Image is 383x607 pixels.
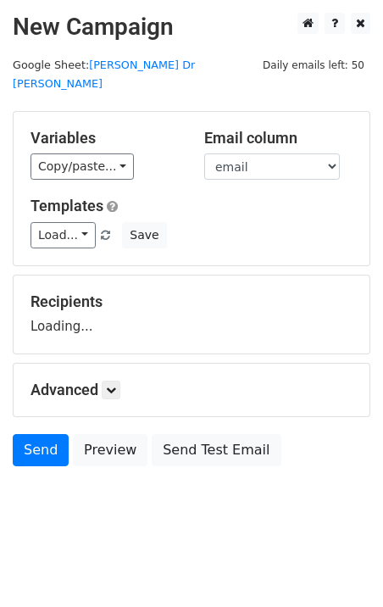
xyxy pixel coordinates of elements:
span: Daily emails left: 50 [257,56,370,75]
a: Preview [73,434,147,466]
a: Templates [31,197,103,214]
a: Load... [31,222,96,248]
button: Save [122,222,166,248]
h5: Advanced [31,381,352,399]
h2: New Campaign [13,13,370,42]
a: Send Test Email [152,434,280,466]
small: Google Sheet: [13,58,195,91]
a: Daily emails left: 50 [257,58,370,71]
a: Send [13,434,69,466]
a: Copy/paste... [31,153,134,180]
div: Loading... [31,292,352,337]
a: [PERSON_NAME] Dr [PERSON_NAME] [13,58,195,91]
h5: Recipients [31,292,352,311]
h5: Email column [204,129,352,148]
h5: Variables [31,129,179,148]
